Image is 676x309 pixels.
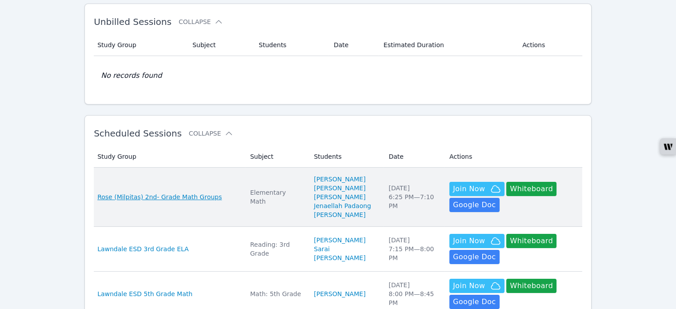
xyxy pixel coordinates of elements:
a: Google Doc [449,250,499,264]
th: Students [308,146,383,168]
div: Reading: 3rd Grade [250,240,304,258]
button: Whiteboard [506,182,556,196]
div: Elementary Math [250,188,304,206]
a: [PERSON_NAME] [314,193,365,201]
tr: Rose (Milpitas) 2nd- Grade Math GroupsElementary Math[PERSON_NAME][PERSON_NAME][PERSON_NAME]Jenae... [94,168,582,227]
button: Collapse [189,129,233,138]
div: [DATE] 7:15 PM — 8:00 PM [388,236,439,262]
a: [PERSON_NAME] [314,175,365,184]
th: Estimated Duration [378,34,517,56]
a: Google Doc [449,295,499,309]
th: Study Group [94,34,187,56]
span: Scheduled Sessions [94,128,182,139]
tr: Lawndale ESD 3rd Grade ELAReading: 3rd Grade[PERSON_NAME]Sarai [PERSON_NAME][DATE]7:15 PM—8:00 PM... [94,227,582,272]
button: Join Now [449,234,504,248]
th: Subject [187,34,253,56]
span: Join Now [453,281,485,291]
td: No records found [94,56,582,95]
a: [PERSON_NAME] [314,236,365,245]
th: Date [383,146,444,168]
span: Join Now [453,184,485,194]
div: [DATE] 8:00 PM — 8:45 PM [388,281,439,307]
a: Sarai [PERSON_NAME] [314,245,378,262]
button: Collapse [179,17,223,26]
th: Subject [245,146,309,168]
a: Google Doc [449,198,499,212]
a: [PERSON_NAME] [314,210,365,219]
span: Join Now [453,236,485,246]
button: Whiteboard [506,234,556,248]
th: Students [253,34,328,56]
a: Jenaellah Padaong [314,201,371,210]
th: Date [328,34,378,56]
button: Join Now [449,279,504,293]
a: Lawndale ESD 3rd Grade ELA [97,245,189,253]
a: [PERSON_NAME] [314,289,365,298]
span: Unbilled Sessions [94,16,172,27]
th: Actions [444,146,582,168]
a: Rose (Milpitas) 2nd- Grade Math Groups [97,193,222,201]
th: Actions [517,34,582,56]
th: Study Group [94,146,245,168]
div: Math: 5th Grade [250,289,304,298]
button: Join Now [449,182,504,196]
button: Whiteboard [506,279,556,293]
a: [PERSON_NAME] [314,184,365,193]
a: Lawndale ESD 5th Grade Math [97,289,192,298]
div: [DATE] 6:25 PM — 7:10 PM [388,184,439,210]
